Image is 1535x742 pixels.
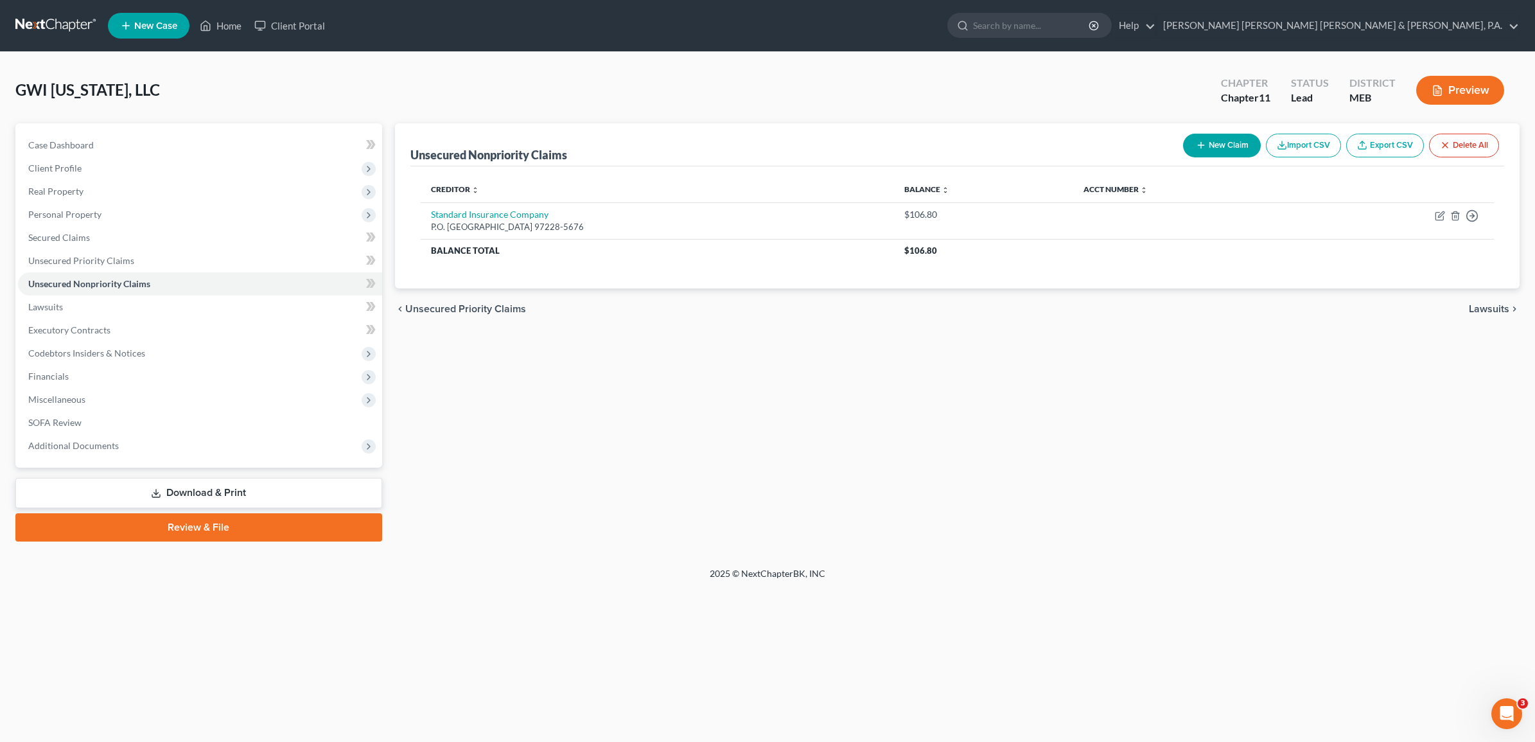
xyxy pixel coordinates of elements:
span: Real Property [28,186,83,197]
div: $106.80 [904,208,1063,221]
button: Delete All [1429,134,1499,157]
button: New Claim [1183,134,1261,157]
a: Executory Contracts [18,319,382,342]
span: Lawsuits [28,301,63,312]
span: Unsecured Priority Claims [28,255,134,266]
span: Secured Claims [28,232,90,243]
span: 11 [1259,91,1270,103]
a: Home [193,14,248,37]
span: $106.80 [904,245,937,256]
span: SOFA Review [28,417,82,428]
div: Chapter [1221,76,1270,91]
div: District [1349,76,1396,91]
a: Unsecured Priority Claims [18,249,382,272]
div: Unsecured Nonpriority Claims [410,147,567,163]
a: Help [1112,14,1155,37]
a: Secured Claims [18,226,382,249]
a: SOFA Review [18,411,382,434]
span: Lawsuits [1469,304,1509,314]
a: Download & Print [15,478,382,508]
a: [PERSON_NAME] [PERSON_NAME] [PERSON_NAME] & [PERSON_NAME], P.A. [1157,14,1519,37]
span: Financials [28,371,69,382]
a: Standard Insurance Company [431,209,548,220]
span: GWI [US_STATE], LLC [15,80,160,99]
a: Creditor unfold_more [431,184,479,194]
a: Case Dashboard [18,134,382,157]
button: chevron_left Unsecured Priority Claims [395,304,526,314]
i: chevron_right [1509,304,1520,314]
span: Unsecured Priority Claims [405,304,526,314]
a: Export CSV [1346,134,1424,157]
span: 3 [1518,698,1528,709]
i: unfold_more [471,186,479,194]
div: P.O. [GEOGRAPHIC_DATA] 97228-5676 [431,221,884,233]
i: unfold_more [1140,186,1148,194]
span: Executory Contracts [28,324,110,335]
i: chevron_left [395,304,405,314]
div: 2025 © NextChapterBK, INC [401,567,1134,590]
div: Chapter [1221,91,1270,105]
button: Import CSV [1266,134,1341,157]
a: Review & File [15,513,382,542]
a: Client Portal [248,14,331,37]
span: Case Dashboard [28,139,94,150]
span: New Case [134,21,177,31]
div: Lead [1291,91,1329,105]
button: Lawsuits chevron_right [1469,304,1520,314]
iframe: Intercom live chat [1491,698,1522,729]
span: Unsecured Nonpriority Claims [28,278,150,289]
a: Lawsuits [18,296,382,319]
span: Codebtors Insiders & Notices [28,348,145,358]
span: Miscellaneous [28,394,85,405]
span: Additional Documents [28,440,119,451]
span: Personal Property [28,209,101,220]
input: Search by name... [973,13,1091,37]
div: Status [1291,76,1329,91]
div: MEB [1349,91,1396,105]
span: Client Profile [28,163,82,173]
a: Unsecured Nonpriority Claims [18,272,382,296]
i: unfold_more [942,186,949,194]
button: Preview [1416,76,1504,105]
th: Balance Total [421,239,894,262]
a: Balance unfold_more [904,184,949,194]
a: Acct Number unfold_more [1083,184,1148,194]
